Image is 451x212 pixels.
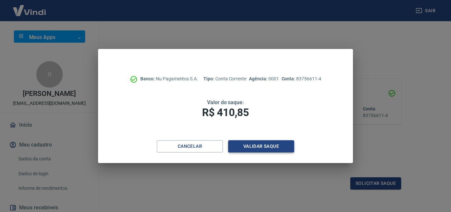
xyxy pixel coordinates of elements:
span: Conta: [282,76,296,81]
span: Agência: [249,76,268,81]
span: R$ 410,85 [202,106,249,119]
span: Banco: [140,76,156,81]
p: Conta Corrente [203,75,246,82]
p: Nu Pagamentos S.A. [140,75,198,82]
p: 83756611-4 [282,75,321,82]
p: 0001 [249,75,279,82]
button: Validar saque [228,140,294,152]
button: Cancelar [157,140,223,152]
span: Tipo: [203,76,215,81]
span: Valor do saque: [207,99,244,106]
